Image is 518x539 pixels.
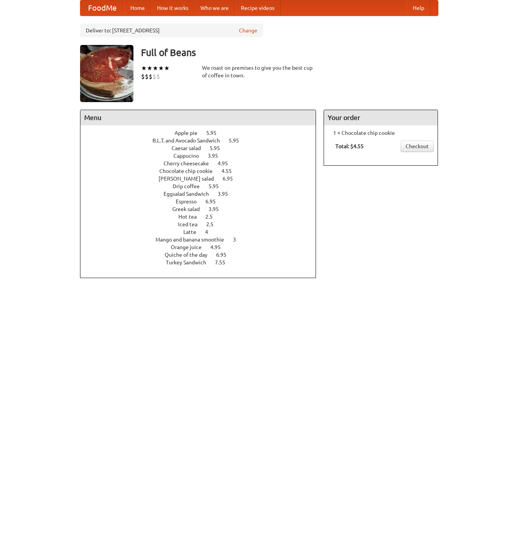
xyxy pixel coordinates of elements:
[124,0,151,16] a: Home
[152,138,228,144] span: B.L.T. and Avocado Sandwich
[173,183,233,189] a: Drip coffee 5.95
[208,153,226,159] span: 3.95
[164,191,242,197] a: Eggsalad Sandwich 3.95
[233,237,244,243] span: 3
[239,27,257,34] a: Change
[158,64,164,72] li: ★
[141,64,147,72] li: ★
[172,206,233,212] a: Greek salad 3.95
[235,0,281,16] a: Recipe videos
[205,198,223,205] span: 6.95
[172,145,234,151] a: Caesar salad 5.95
[178,214,204,220] span: Hot tea
[202,64,316,79] div: We roast on premises to give you the best cup of coffee in town.
[324,110,438,125] h4: Your order
[171,244,209,250] span: Orange juice
[178,221,228,227] a: Iced tea 2.5
[176,198,204,205] span: Espresso
[205,214,220,220] span: 2.5
[173,153,232,159] a: Cappucino 3.95
[183,229,222,235] a: Latte 4
[156,72,160,81] li: $
[218,160,236,166] span: 4.95
[147,64,152,72] li: ★
[80,24,263,37] div: Deliver to: [STREET_ADDRESS]
[145,72,149,81] li: $
[194,0,235,16] a: Who we are
[210,244,228,250] span: 4.95
[223,176,241,182] span: 6.95
[216,252,234,258] span: 6.95
[172,206,207,212] span: Greek salad
[151,0,194,16] a: How it works
[152,64,158,72] li: ★
[178,221,205,227] span: Iced tea
[141,45,438,60] h3: Full of Beans
[175,130,231,136] a: Apple pie 5.95
[183,229,204,235] span: Latte
[156,237,232,243] span: Mango and banana smoothie
[208,206,226,212] span: 3.95
[156,237,250,243] a: Mango and banana smoothie 3
[166,259,239,266] a: Turkey Sandwich 7.55
[401,141,434,152] a: Checkout
[328,129,434,137] li: 1 × Chocolate chip cookie
[221,168,239,174] span: 4.55
[210,145,228,151] span: 5.95
[175,130,205,136] span: Apple pie
[80,45,133,102] img: angular.jpg
[166,259,214,266] span: Turkey Sandwich
[173,183,207,189] span: Drip coffee
[159,168,220,174] span: Chocolate chip cookie
[229,138,247,144] span: 5.95
[205,229,216,235] span: 4
[164,64,170,72] li: ★
[80,0,124,16] a: FoodMe
[159,168,246,174] a: Chocolate chip cookie 4.55
[159,176,221,182] span: [PERSON_NAME] salad
[159,176,247,182] a: [PERSON_NAME] salad 6.95
[164,191,217,197] span: Eggsalad Sandwich
[152,72,156,81] li: $
[176,198,230,205] a: Espresso 6.95
[152,138,253,144] a: B.L.T. and Avocado Sandwich 5.95
[407,0,430,16] a: Help
[165,252,241,258] a: Quiche of the day 6.95
[164,160,242,166] a: Cherry cheesecake 4.95
[206,130,224,136] span: 5.95
[208,183,226,189] span: 5.95
[335,143,364,149] b: Total: $4.55
[80,110,316,125] h4: Menu
[215,259,233,266] span: 7.55
[172,145,208,151] span: Caesar salad
[171,244,235,250] a: Orange juice 4.95
[218,191,236,197] span: 3.95
[164,160,217,166] span: Cherry cheesecake
[178,214,227,220] a: Hot tea 2.5
[165,252,215,258] span: Quiche of the day
[149,72,152,81] li: $
[206,221,221,227] span: 2.5
[173,153,207,159] span: Cappucino
[141,72,145,81] li: $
